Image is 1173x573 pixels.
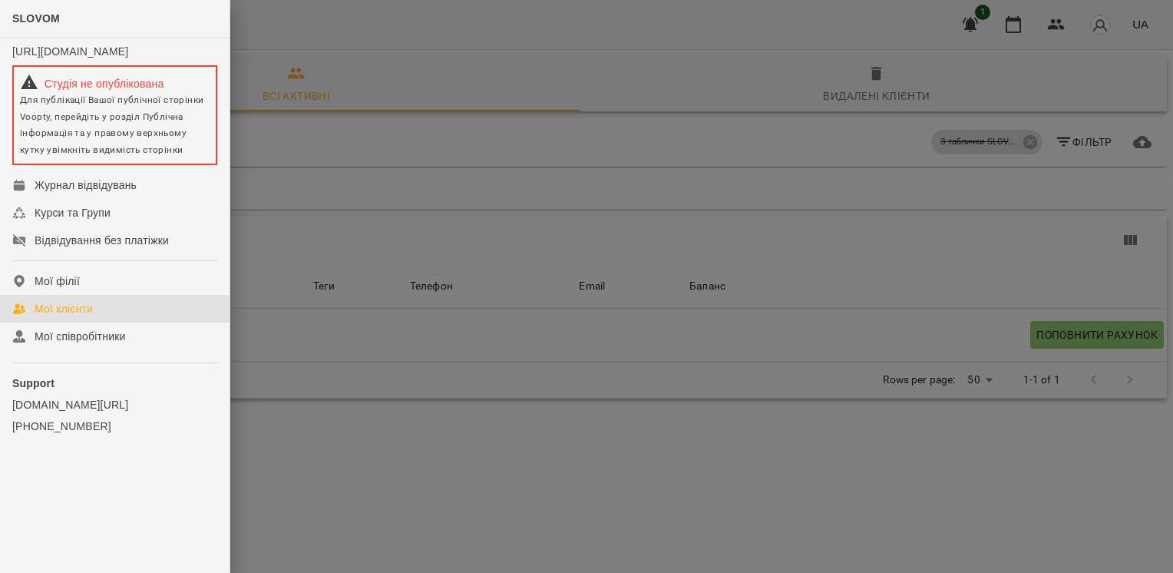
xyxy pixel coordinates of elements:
[20,94,203,155] span: Для публікації Вашої публічної сторінки Voopty, перейдіть у розділ Публічна інформація та у право...
[12,397,217,412] a: [DOMAIN_NAME][URL]
[35,329,126,344] div: Мої співробітники
[35,177,137,193] div: Журнал відвідувань
[35,273,80,289] div: Мої філії
[12,12,60,25] span: SLOVOM
[35,205,111,220] div: Курси та Групи
[35,233,169,248] div: Відвідування без платіжки
[12,45,128,58] a: [URL][DOMAIN_NAME]
[35,301,93,316] div: Мої клієнти
[12,376,217,391] p: Support
[20,73,210,91] div: Студія не опублікована
[12,419,217,434] a: [PHONE_NUMBER]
